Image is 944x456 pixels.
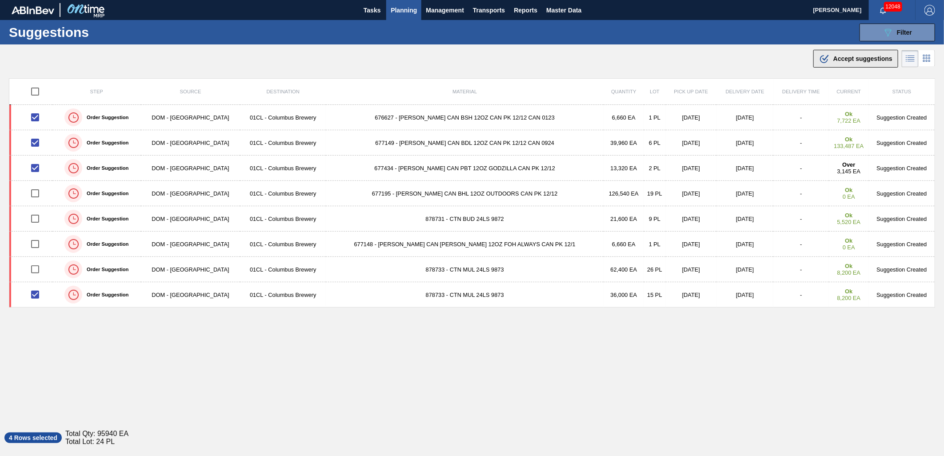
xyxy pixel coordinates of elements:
td: 9 PL [644,206,666,232]
td: [DATE] [716,257,773,282]
strong: Ok [845,187,852,193]
td: Suggestion Created [869,206,935,232]
span: Status [892,89,911,94]
td: 26 PL [644,257,666,282]
span: Delivery Time [782,89,820,94]
td: DOM - [GEOGRAPHIC_DATA] [141,105,240,130]
span: 0 EA [843,244,855,251]
td: DOM - [GEOGRAPHIC_DATA] [141,257,240,282]
a: Order SuggestionDOM - [GEOGRAPHIC_DATA]01CL - Columbus Brewery878733 - CTN MUL 24LS 987362,400 EA... [9,257,935,282]
td: 21,600 EA [604,206,644,232]
td: [DATE] [666,257,717,282]
td: 19 PL [644,181,666,206]
td: - [773,206,829,232]
span: 133,487 EA [834,143,864,149]
td: - [773,232,829,257]
span: Quantity [611,89,636,94]
td: 878733 - CTN MUL 24LS 9873 [326,282,604,308]
td: - [773,105,829,130]
button: Accept suggestions [813,50,898,68]
a: Order SuggestionDOM - [GEOGRAPHIC_DATA]01CL - Columbus Brewery677195 - [PERSON_NAME] CAN BHL 12OZ... [9,181,935,206]
td: [DATE] [666,282,717,308]
td: [DATE] [666,181,717,206]
td: [DATE] [666,105,717,130]
td: 01CL - Columbus Brewery [240,130,326,156]
td: 01CL - Columbus Brewery [240,282,326,308]
div: Card Vision [919,50,935,67]
strong: Ok [845,111,852,117]
span: Current [837,89,861,94]
td: [DATE] [716,206,773,232]
td: [DATE] [666,206,717,232]
img: Logout [924,5,935,16]
a: Order SuggestionDOM - [GEOGRAPHIC_DATA]01CL - Columbus Brewery677149 - [PERSON_NAME] CAN BDL 12OZ... [9,130,935,156]
td: 01CL - Columbus Brewery [240,206,326,232]
td: 01CL - Columbus Brewery [240,257,326,282]
td: 01CL - Columbus Brewery [240,181,326,206]
td: [DATE] [716,105,773,130]
span: Master Data [546,5,581,16]
td: DOM - [GEOGRAPHIC_DATA] [141,181,240,206]
strong: Ok [845,212,852,219]
td: Suggestion Created [869,232,935,257]
td: [DATE] [716,156,773,181]
span: Management [426,5,464,16]
td: [DATE] [666,232,717,257]
span: Total Qty: 95940 EA [65,430,128,438]
span: 0 EA [843,193,855,200]
td: [DATE] [716,130,773,156]
td: DOM - [GEOGRAPHIC_DATA] [141,130,240,156]
td: DOM - [GEOGRAPHIC_DATA] [141,232,240,257]
button: Filter [860,24,935,41]
td: - [773,257,829,282]
label: Order Suggestion [82,241,128,247]
td: Suggestion Created [869,105,935,130]
strong: Ok [845,288,852,295]
span: Reports [514,5,537,16]
td: 13,320 EA [604,156,644,181]
td: - [773,156,829,181]
span: 3,145 EA [837,168,861,175]
td: 39,960 EA [604,130,644,156]
strong: Ok [845,136,852,143]
label: Order Suggestion [82,140,128,145]
td: DOM - [GEOGRAPHIC_DATA] [141,156,240,181]
td: 878731 - CTN BUD 24LS 9872 [326,206,604,232]
strong: Over [842,161,855,168]
td: 62,400 EA [604,257,644,282]
td: 677148 - [PERSON_NAME] CAN [PERSON_NAME] 12OZ FOH ALWAYS CAN PK 12/1 [326,232,604,257]
td: 1 PL [644,105,666,130]
td: [DATE] [716,181,773,206]
span: Planning [391,5,417,16]
span: 5,520 EA [837,219,861,225]
span: 7,722 EA [837,117,861,124]
td: 6,660 EA [604,105,644,130]
td: [DATE] [716,282,773,308]
span: Filter [897,29,912,36]
span: Material [452,89,477,94]
span: Accept suggestions [833,55,892,62]
td: 15 PL [644,282,666,308]
td: - [773,130,829,156]
td: 6,660 EA [604,232,644,257]
label: Order Suggestion [82,165,128,171]
a: Order SuggestionDOM - [GEOGRAPHIC_DATA]01CL - Columbus Brewery676627 - [PERSON_NAME] CAN BSH 12OZ... [9,105,935,130]
td: [DATE] [716,232,773,257]
span: Pick up Date [674,89,708,94]
a: Order SuggestionDOM - [GEOGRAPHIC_DATA]01CL - Columbus Brewery677434 - [PERSON_NAME] CAN PBT 12OZ... [9,156,935,181]
td: 01CL - Columbus Brewery [240,105,326,130]
label: Order Suggestion [82,292,128,297]
td: 6 PL [644,130,666,156]
span: 12048 [884,2,902,12]
td: 878733 - CTN MUL 24LS 9873 [326,257,604,282]
label: Order Suggestion [82,191,128,196]
a: Order SuggestionDOM - [GEOGRAPHIC_DATA]01CL - Columbus Brewery878731 - CTN BUD 24LS 987221,600 EA... [9,206,935,232]
span: Delivery Date [726,89,764,94]
span: Tasks [362,5,382,16]
td: DOM - [GEOGRAPHIC_DATA] [141,206,240,232]
div: List Vision [902,50,919,67]
td: 2 PL [644,156,666,181]
td: 1 PL [644,232,666,257]
span: Transports [473,5,505,16]
span: 8,200 EA [837,295,861,301]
